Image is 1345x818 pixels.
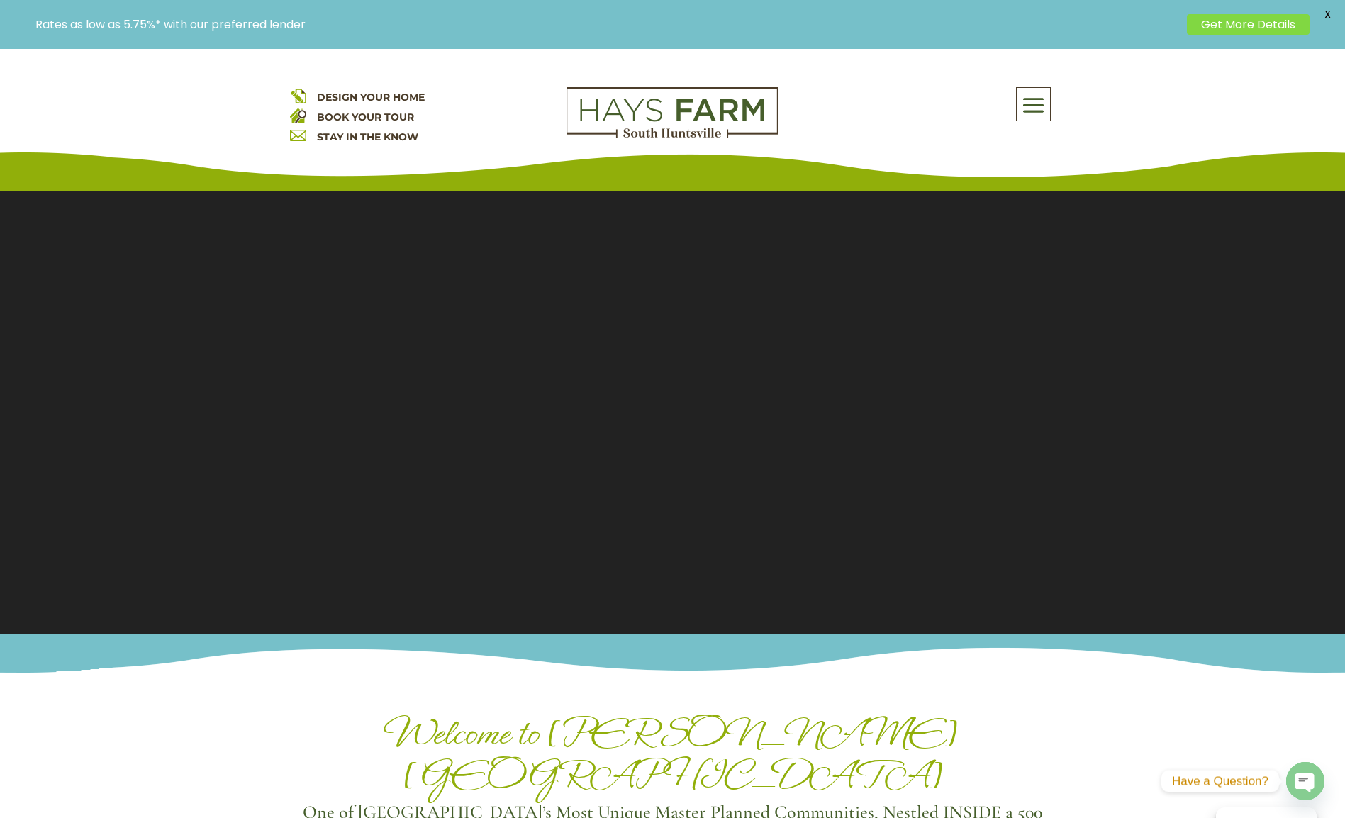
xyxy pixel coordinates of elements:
[317,130,418,143] a: STAY IN THE KNOW
[1317,4,1338,25] span: X
[317,111,414,123] a: BOOK YOUR TOUR
[1187,14,1310,35] a: Get More Details
[290,712,1056,803] h1: Welcome to [PERSON_NAME][GEOGRAPHIC_DATA]
[290,107,306,123] img: book your home tour
[35,18,1180,31] p: Rates as low as 5.75%* with our preferred lender
[567,87,778,138] img: Logo
[317,91,425,103] a: DESIGN YOUR HOME
[567,128,778,141] a: hays farm homes huntsville development
[290,87,306,103] img: design your home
